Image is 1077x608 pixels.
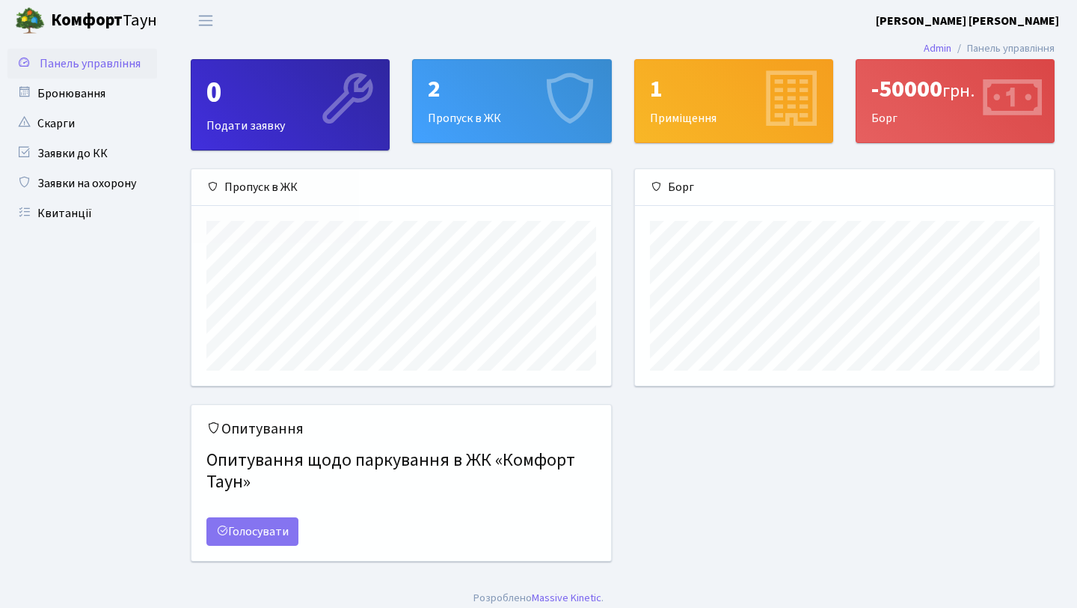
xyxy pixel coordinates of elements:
button: Переключити навігацію [187,8,224,33]
div: Борг [635,169,1055,206]
span: Таун [51,8,157,34]
a: Панель управління [7,49,157,79]
a: Голосувати [206,517,298,546]
a: Бронювання [7,79,157,109]
div: Приміщення [635,60,832,142]
h5: Опитування [206,420,596,438]
a: 2Пропуск в ЖК [412,59,611,143]
b: [PERSON_NAME] [PERSON_NAME] [876,13,1059,29]
span: Панель управління [40,55,141,72]
a: Заявки на охорону [7,168,157,198]
a: Скарги [7,109,157,139]
div: Пропуск в ЖК [191,169,611,206]
nav: breadcrumb [901,33,1077,64]
a: Квитанції [7,198,157,228]
div: Борг [856,60,1054,142]
div: . [473,590,604,607]
span: грн. [942,78,975,104]
b: Комфорт [51,8,123,32]
div: Подати заявку [191,60,389,150]
div: Пропуск в ЖК [413,60,610,142]
a: 0Подати заявку [191,59,390,151]
a: Massive Kinetic [532,590,601,606]
a: 1Приміщення [634,59,833,143]
a: [PERSON_NAME] [PERSON_NAME] [876,12,1059,30]
a: Заявки до КК [7,139,157,168]
div: 0 [206,75,374,111]
div: -50000 [871,75,1039,103]
a: Розроблено [473,590,532,606]
a: Admin [924,40,951,56]
img: logo.png [15,6,45,36]
div: 1 [650,75,817,103]
h4: Опитування щодо паркування в ЖК «Комфорт Таун» [206,444,596,499]
li: Панель управління [951,40,1055,57]
div: 2 [428,75,595,103]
